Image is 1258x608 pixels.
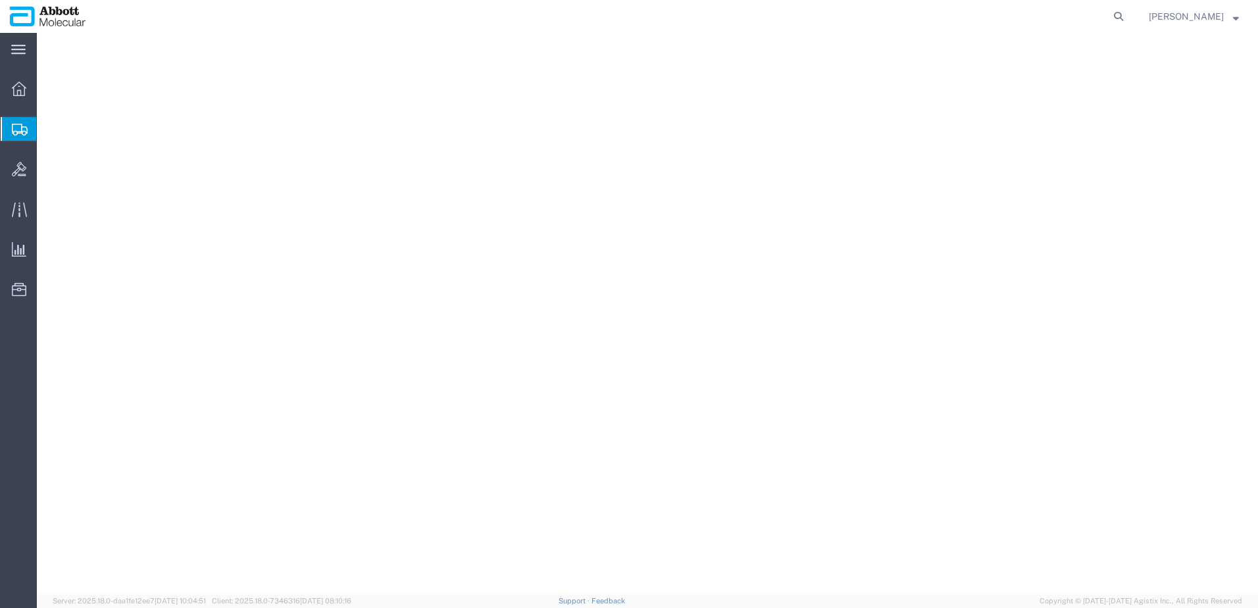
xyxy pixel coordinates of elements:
span: [DATE] 08:10:16 [300,597,351,605]
span: [DATE] 10:04:51 [155,597,206,605]
a: Feedback [591,597,625,605]
span: Copyright © [DATE]-[DATE] Agistix Inc., All Rights Reserved [1040,595,1242,607]
span: Raza Khan [1149,9,1224,24]
img: logo [9,7,86,26]
span: Server: 2025.18.0-daa1fe12ee7 [53,597,206,605]
button: [PERSON_NAME] [1148,9,1240,24]
iframe: FS Legacy Container [37,33,1258,594]
a: Support [559,597,591,605]
span: Client: 2025.18.0-7346316 [212,597,351,605]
